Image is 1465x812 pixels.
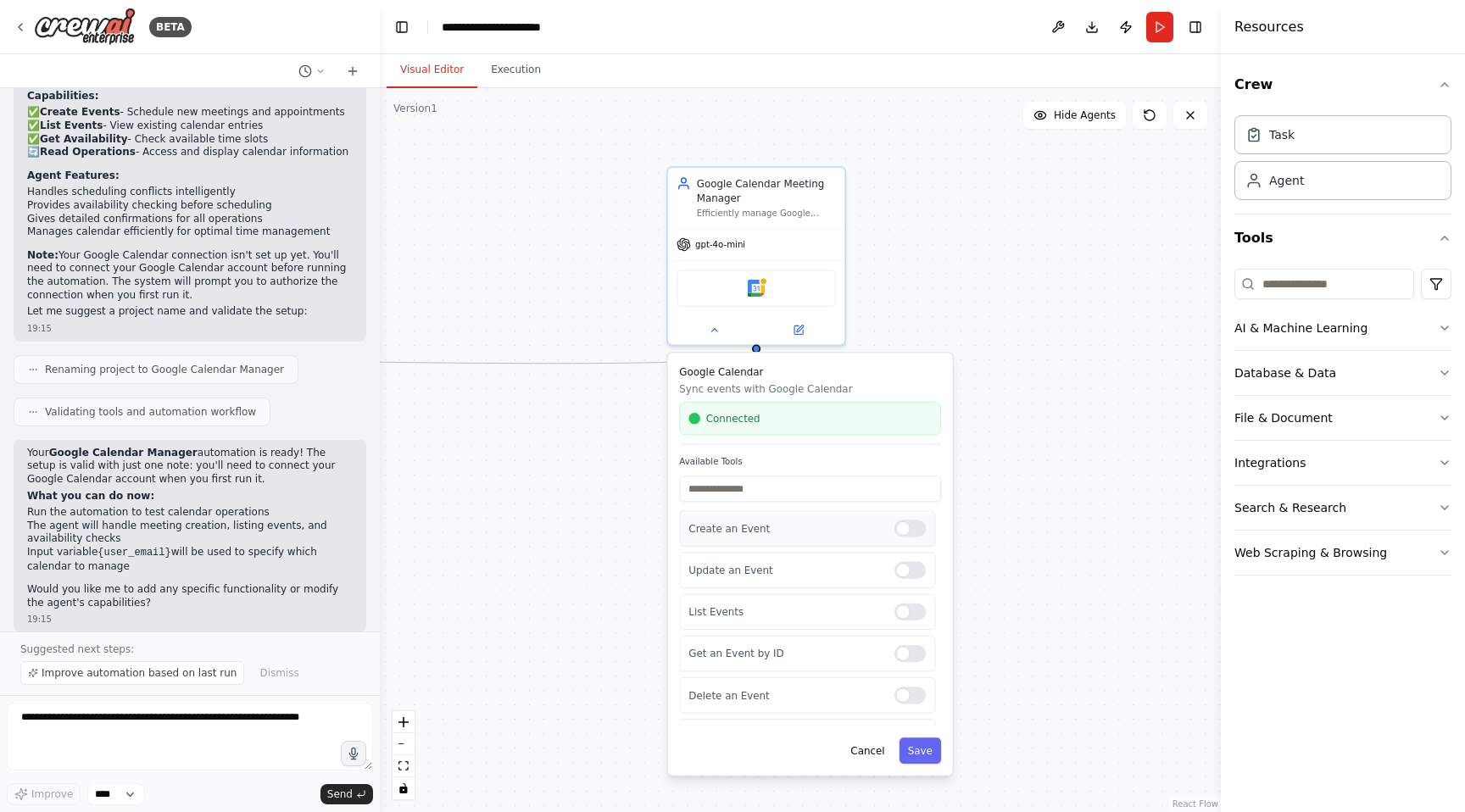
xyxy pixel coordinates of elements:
[251,661,307,685] button: Dismiss
[27,249,353,302] p: Your Google Calendar connection isn't set up yet. You'll need to connect your Google Calendar acc...
[27,146,353,159] li: 🔄 - Access and display calendar information
[27,133,353,147] li: ✅ - Check available time slots
[1054,108,1116,122] span: Hide Agents
[697,176,837,205] div: Google Calendar Meeting Manager
[40,146,136,158] strong: Read Operations
[697,208,837,220] div: Efficiently manage Google Calendar meetings by performing create, read, update, and delete operat...
[1234,61,1451,108] button: Crew
[27,225,353,239] li: Manages calendar efficiently for optimal time management
[1234,486,1451,530] button: Search & Research
[679,364,941,379] h3: Google Calendar
[40,133,128,145] strong: Get Availability
[27,305,353,319] p: Let me suggest a project name and validate the setup:
[34,8,136,46] img: Logo
[1234,17,1304,37] h4: Resources
[27,583,353,609] p: Would you like me to add any specific functionality or modify the agent's capabilities?
[393,711,415,733] button: zoom in
[688,647,883,661] p: Get an Event by ID
[20,642,359,656] p: Suggested next steps:
[387,53,477,88] button: Visual Editor
[97,547,170,559] code: {user_email}
[27,546,353,573] li: Input variable will be used to specify which calendar to manage
[1269,172,1304,189] div: Agent
[27,520,353,546] li: The agent will handle meeting creation, listing events, and availability checks
[40,120,103,131] strong: List Events
[292,61,332,81] button: Switch to previous chat
[1173,799,1218,809] a: React Flow attribution
[706,411,760,425] span: Connected
[1234,441,1451,485] button: Integrations
[27,613,353,626] div: 19:15
[1234,214,1451,262] button: Tools
[442,19,588,36] nav: breadcrumb
[688,688,883,703] p: Delete an Event
[1234,306,1451,350] button: AI & Machine Learning
[27,213,353,226] li: Gives detailed confirmations for all operations
[27,120,353,133] li: ✅ - View existing calendar entries
[7,783,81,805] button: Improve
[477,53,554,88] button: Execution
[27,490,154,502] strong: What you can do now:
[27,249,58,261] strong: Note:
[27,186,353,199] li: Handles scheduling conflicts intelligently
[679,382,941,397] p: Sync events with Google Calendar
[45,363,284,376] span: Renaming project to Google Calendar Manager
[688,563,883,577] p: Update an Event
[1234,262,1451,589] div: Tools
[695,239,745,251] span: gpt-4o-mini
[27,106,353,120] li: ✅ - Schedule new meetings and appointments
[27,199,353,213] li: Provides availability checking before scheduling
[149,17,192,37] div: BETA
[339,61,366,81] button: Start a new chat
[900,737,942,764] button: Save
[341,741,366,766] button: Click to speak your automation idea
[393,733,415,755] button: zoom out
[1234,108,1451,214] div: Crew
[679,456,941,468] label: Available Tools
[390,15,414,39] button: Hide left sidebar
[31,787,73,801] span: Improve
[1184,15,1207,39] button: Hide right sidebar
[842,737,894,764] button: Cancel
[42,666,237,680] span: Improve automation based on last run
[666,166,846,346] div: Google Calendar Meeting ManagerEfficiently manage Google Calendar meetings by performing create, ...
[320,784,373,804] button: Send
[1269,126,1295,143] div: Task
[393,755,415,777] button: fit view
[40,106,120,118] strong: Create Events
[27,90,98,102] strong: Capabilities:
[393,711,415,799] div: React Flow controls
[27,322,353,335] div: 19:15
[688,521,883,536] p: Create an Event
[20,661,244,685] button: Improve automation based on last run
[688,604,883,619] p: List Events
[748,280,765,297] img: Google Calendar
[1234,531,1451,575] button: Web Scraping & Browsing
[1234,396,1451,440] button: File & Document
[393,777,415,799] button: toggle interactivity
[1023,102,1126,129] button: Hide Agents
[27,170,120,181] strong: Agent Features:
[758,321,839,338] button: Open in side panel
[1234,351,1451,395] button: Database & Data
[259,666,298,680] span: Dismiss
[27,447,353,487] p: Your automation is ready! The setup is valid with just one note: you'll need to connect your Goog...
[393,102,437,115] div: Version 1
[327,787,353,801] span: Send
[49,447,198,459] strong: Google Calendar Manager
[27,506,353,520] li: Run the automation to test calendar operations
[45,405,256,419] span: Validating tools and automation workflow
